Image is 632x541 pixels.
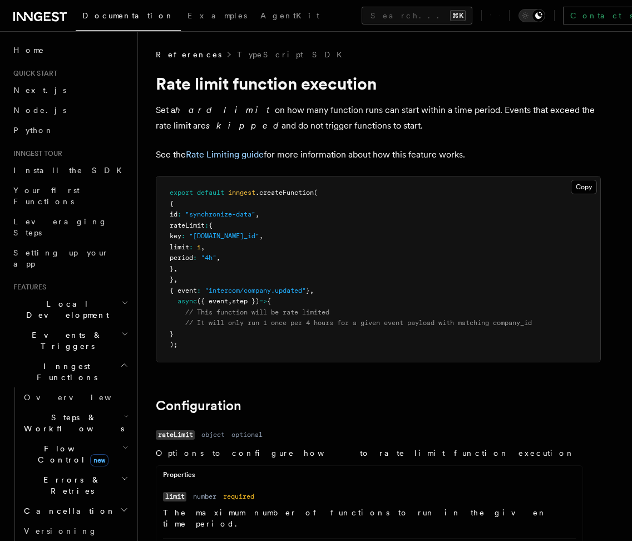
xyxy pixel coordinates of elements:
[362,7,472,24] button: Search...⌘K
[170,232,181,240] span: key
[228,189,255,196] span: inngest
[9,356,131,387] button: Inngest Functions
[9,40,131,60] a: Home
[223,492,254,501] dd: required
[306,287,310,294] span: }
[181,232,185,240] span: :
[174,265,177,273] span: ,
[19,443,122,465] span: Flow Control
[13,248,109,268] span: Setting up your app
[76,3,181,31] a: Documentation
[177,210,181,218] span: :
[170,341,177,348] span: );
[187,11,247,20] span: Examples
[9,361,120,383] span: Inngest Functions
[201,254,216,262] span: "4h"
[170,276,174,283] span: }
[9,212,131,243] a: Leveraging Steps
[259,232,263,240] span: ,
[255,210,259,218] span: ,
[19,501,131,521] button: Cancellation
[156,73,601,94] h1: Rate limit function execution
[9,243,131,274] a: Setting up your app
[163,507,576,529] p: The maximum number of functions to run in the given time period.
[170,210,177,218] span: id
[232,297,259,305] span: step })
[201,430,225,439] dd: object
[13,166,129,175] span: Install the SDK
[206,120,282,131] em: skipped
[181,3,254,30] a: Examples
[90,454,108,466] span: new
[197,243,201,251] span: 1
[156,147,601,163] p: See the for more information about how this feature works.
[9,69,57,78] span: Quick start
[9,149,62,158] span: Inngest tour
[156,430,195,440] code: rateLimit
[310,287,314,294] span: ,
[255,189,314,196] span: .createFunction
[13,45,45,56] span: Home
[254,3,326,30] a: AgentKit
[185,319,532,327] span: // It will only run 1 once per 4 hours for a given event payload with matching company_id
[13,126,54,135] span: Python
[185,308,329,316] span: // This function will be rate limited
[259,297,267,305] span: =>
[450,10,466,21] kbd: ⌘K
[13,106,66,115] span: Node.js
[267,297,271,305] span: {
[201,243,205,251] span: ,
[185,210,255,218] span: "synchronize-data"
[19,470,131,501] button: Errors & Retries
[177,297,197,305] span: async
[170,200,174,208] span: {
[13,86,66,95] span: Next.js
[571,180,597,194] button: Copy
[189,243,193,251] span: :
[19,412,124,434] span: Steps & Workflows
[260,11,319,20] span: AgentKit
[163,492,186,501] code: limit
[237,49,349,60] a: TypeScript SDK
[197,189,224,196] span: default
[9,120,131,140] a: Python
[170,243,189,251] span: limit
[193,492,216,501] dd: number
[193,254,197,262] span: :
[24,527,97,535] span: Versioning
[19,407,131,439] button: Steps & Workflows
[9,283,46,292] span: Features
[186,149,264,160] a: Rate Limiting guide
[9,180,131,212] a: Your first Functions
[519,9,545,22] button: Toggle dark mode
[19,521,131,541] a: Versioning
[197,297,228,305] span: ({ event
[19,387,131,407] a: Overview
[231,430,263,439] dd: optional
[19,474,121,496] span: Errors & Retries
[175,105,275,115] em: hard limit
[174,276,177,283] span: ,
[9,298,121,321] span: Local Development
[205,287,306,294] span: "intercom/company.updated"
[170,330,174,338] span: }
[9,294,131,325] button: Local Development
[9,325,131,356] button: Events & Triggers
[216,254,220,262] span: ,
[13,186,80,206] span: Your first Functions
[228,297,232,305] span: ,
[156,470,582,484] div: Properties
[156,102,601,134] p: Set a on how many function runs can start within a time period. Events that exceed the rate limit...
[170,254,193,262] span: period
[156,49,221,60] span: References
[9,80,131,100] a: Next.js
[170,287,197,294] span: { event
[189,232,259,240] span: "[DOMAIN_NAME]_id"
[9,100,131,120] a: Node.js
[156,398,241,414] a: Configuration
[19,439,131,470] button: Flow Controlnew
[209,222,213,229] span: {
[13,217,107,237] span: Leveraging Steps
[314,189,318,196] span: (
[156,447,583,459] p: Options to configure how to rate limit function execution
